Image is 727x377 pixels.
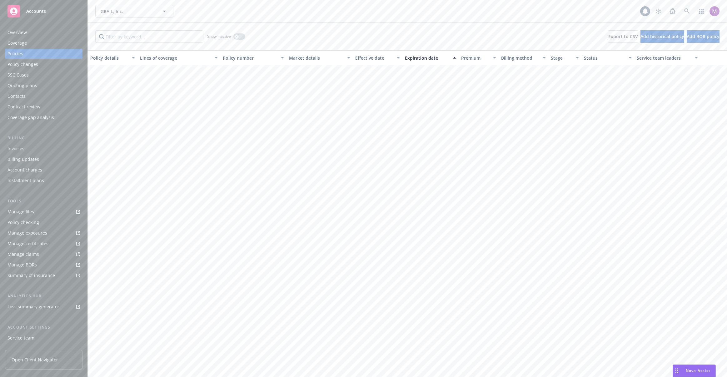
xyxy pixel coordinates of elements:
[90,55,128,61] div: Policy details
[666,5,679,17] a: Report a Bug
[5,144,82,154] a: Invoices
[353,50,402,65] button: Effective date
[7,70,29,80] div: SSC Cases
[608,30,638,43] button: Export to CSV
[7,344,47,354] div: Sales relationships
[7,165,42,175] div: Account charges
[673,365,716,377] button: Nova Assist
[459,50,498,65] button: Premium
[5,176,82,186] a: Installment plans
[7,302,59,312] div: Loss summary generator
[7,270,55,280] div: Summary of insurance
[101,8,155,15] span: GRAIL, Inc.
[681,5,693,17] a: Search
[548,50,581,65] button: Stage
[289,55,343,61] div: Market details
[7,81,37,91] div: Quoting plans
[673,365,681,377] div: Drag to move
[686,368,710,373] span: Nova Assist
[584,55,625,61] div: Status
[223,55,277,61] div: Policy number
[140,55,211,61] div: Lines of coverage
[12,356,58,363] span: Open Client Navigator
[7,102,40,112] div: Contract review
[286,50,353,65] button: Market details
[5,135,82,141] div: Billing
[687,33,720,39] span: Add BOR policy
[695,5,708,17] a: Switch app
[5,81,82,91] a: Quoting plans
[7,228,47,238] div: Manage exposures
[5,198,82,204] div: Tools
[501,55,539,61] div: Billing method
[5,59,82,69] a: Policy changes
[5,302,82,312] a: Loss summary generator
[7,144,24,154] div: Invoices
[640,33,684,39] span: Add historical policy
[7,49,23,59] div: Policies
[5,154,82,164] a: Billing updates
[634,50,700,65] button: Service team leaders
[5,102,82,112] a: Contract review
[220,50,286,65] button: Policy number
[95,30,203,43] input: Filter by keyword...
[7,207,34,217] div: Manage files
[637,55,691,61] div: Service team leaders
[355,55,393,61] div: Effective date
[7,217,39,227] div: Policy checking
[7,91,26,101] div: Contacts
[5,2,82,20] a: Accounts
[499,50,548,65] button: Billing method
[7,154,39,164] div: Billing updates
[7,112,54,122] div: Coverage gap analysis
[5,49,82,59] a: Policies
[5,333,82,343] a: Service team
[137,50,220,65] button: Lines of coverage
[5,112,82,122] a: Coverage gap analysis
[5,91,82,101] a: Contacts
[7,239,48,249] div: Manage certificates
[5,217,82,227] a: Policy checking
[7,176,44,186] div: Installment plans
[581,50,635,65] button: Status
[5,260,82,270] a: Manage BORs
[5,344,82,354] a: Sales relationships
[7,38,27,48] div: Coverage
[652,5,665,17] a: Stop snowing
[710,6,720,16] img: photo
[88,50,137,65] button: Policy details
[7,249,39,259] div: Manage claims
[7,59,38,69] div: Policy changes
[5,239,82,249] a: Manage certificates
[5,228,82,238] a: Manage exposures
[5,293,82,299] div: Analytics hub
[95,5,173,17] button: GRAIL, Inc.
[7,260,37,270] div: Manage BORs
[5,207,82,217] a: Manage files
[5,249,82,259] a: Manage claims
[5,270,82,280] a: Summary of insurance
[5,324,82,330] div: Account settings
[207,34,231,39] span: Show inactive
[608,33,638,39] span: Export to CSV
[405,55,449,61] div: Expiration date
[640,30,684,43] button: Add historical policy
[5,70,82,80] a: SSC Cases
[402,50,459,65] button: Expiration date
[5,27,82,37] a: Overview
[5,38,82,48] a: Coverage
[5,165,82,175] a: Account charges
[687,30,720,43] button: Add BOR policy
[551,55,572,61] div: Stage
[7,27,27,37] div: Overview
[26,9,46,14] span: Accounts
[7,333,34,343] div: Service team
[461,55,489,61] div: Premium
